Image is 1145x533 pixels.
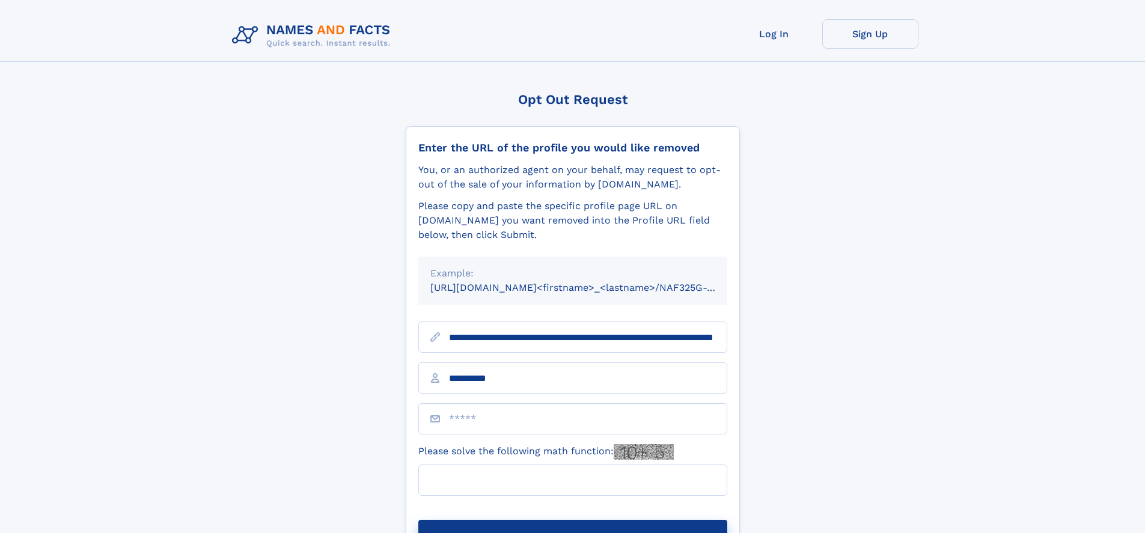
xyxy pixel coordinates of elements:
div: Example: [430,266,715,281]
label: Please solve the following math function: [418,444,674,460]
div: You, or an authorized agent on your behalf, may request to opt-out of the sale of your informatio... [418,163,727,192]
small: [URL][DOMAIN_NAME]<firstname>_<lastname>/NAF325G-xxxxxxxx [430,282,750,293]
div: Enter the URL of the profile you would like removed [418,141,727,154]
a: Sign Up [822,19,918,49]
div: Opt Out Request [406,92,740,107]
a: Log In [726,19,822,49]
img: Logo Names and Facts [227,19,400,52]
div: Please copy and paste the specific profile page URL on [DOMAIN_NAME] you want removed into the Pr... [418,199,727,242]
